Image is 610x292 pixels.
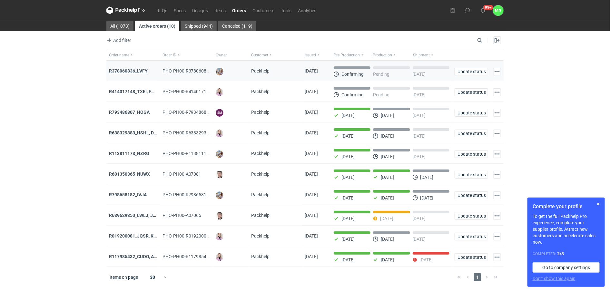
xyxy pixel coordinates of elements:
[171,6,189,14] a: Specs
[341,216,355,221] p: [DATE]
[109,171,150,177] strong: R601350365_NUWX
[189,6,211,14] a: Designs
[341,154,355,159] p: [DATE]
[381,175,394,180] p: [DATE]
[533,262,600,273] a: Go to company settings
[533,203,600,210] h1: Complete your profile
[413,92,426,97] p: [DATE]
[109,254,177,259] a: R117985432_CUOO, AZGB, OQAV
[251,68,270,73] span: Packhelp
[455,150,488,158] button: Update status
[251,53,268,58] span: Customer
[135,21,179,31] a: Active orders (10)
[341,195,355,200] p: [DATE]
[341,92,364,97] p: Confirming
[105,36,131,44] span: Add filter
[493,233,501,240] button: Actions
[420,175,434,180] p: [DATE]
[595,200,602,208] button: Skip for now
[109,130,162,135] a: R638329383_HSHL, DETO
[455,68,488,75] button: Update status
[341,237,355,242] p: [DATE]
[457,111,485,115] span: Update status
[413,113,426,118] p: [DATE]
[109,110,150,115] a: R793486807_HOGA
[420,257,433,262] p: [DATE]
[251,254,270,259] span: Packhelp
[162,53,176,58] span: Order ID
[110,274,138,280] span: Items on page
[420,195,434,200] p: [DATE]
[109,53,129,58] span: Order name
[216,253,223,261] img: Klaudia Wiśniewska
[457,255,485,259] span: Update status
[412,50,452,60] button: Shipment
[305,213,318,218] span: 04/08/2025
[457,234,485,239] span: Update status
[216,68,223,75] img: Michał Palasek
[533,213,600,245] p: To get the full Packhelp Pro experience, complete your supplier profile. Attract new customers an...
[371,50,412,60] button: Production
[109,213,163,218] a: R639629350_LWLJ, JGWC
[413,133,426,139] p: [DATE]
[476,36,497,44] input: Search
[251,233,270,238] span: Packhelp
[162,151,226,156] span: PHO-PH00-R113811173_NZRG
[162,254,254,259] span: PHO-PH00-R117985432_CUOO,-AZGB,-OQAV
[216,88,223,96] img: Klaudia Wiśniewska
[109,89,173,94] a: R414017148_TXEI, FODU, EARC
[249,6,278,14] a: Customers
[305,254,318,259] span: 30/06/2025
[305,89,318,94] span: 12/08/2025
[457,152,485,156] span: Update status
[373,92,389,97] p: Pending
[216,53,227,58] span: Owner
[305,53,316,58] span: Issued
[251,89,270,94] span: Packhelp
[493,171,501,179] button: Actions
[216,109,223,117] figcaption: SM
[162,130,239,135] span: PHO-PH00-R638329383_HSHL,-DETO
[557,251,564,256] strong: 2 / 8
[381,113,394,118] p: [DATE]
[109,192,147,197] a: R798658182_IVJA
[229,6,249,14] a: Orders
[211,6,229,14] a: Items
[216,150,223,158] img: Michał Palasek
[493,5,504,16] figcaption: MN
[493,68,501,75] button: Actions
[478,5,488,15] button: 99+
[181,21,217,31] a: Shipped (944)
[153,6,171,14] a: RFQs
[218,21,256,31] a: Canceled (119)
[341,133,355,139] p: [DATE]
[413,237,426,242] p: [DATE]
[493,109,501,117] button: Actions
[216,171,223,179] img: Maciej Sikora
[457,90,485,94] span: Update status
[249,50,302,60] button: Customer
[413,72,426,77] p: [DATE]
[142,273,163,282] div: 30
[455,253,488,261] button: Update status
[455,109,488,117] button: Update status
[295,6,320,14] a: Analytics
[162,89,251,94] span: PHO-PH00-R414017148_TXEI,-FODU,-EARC
[457,172,485,177] span: Update status
[109,68,148,73] strong: R378060836_LVFY
[493,253,501,261] button: Actions
[216,233,223,240] img: Klaudia Wiśniewska
[305,110,318,115] span: 12/08/2025
[457,69,485,74] span: Update status
[251,130,270,135] span: Packhelp
[341,113,355,118] p: [DATE]
[305,130,318,135] span: 12/08/2025
[278,6,295,14] a: Tools
[493,5,504,16] div: Małgorzata Nowotna
[251,171,270,177] span: Packhelp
